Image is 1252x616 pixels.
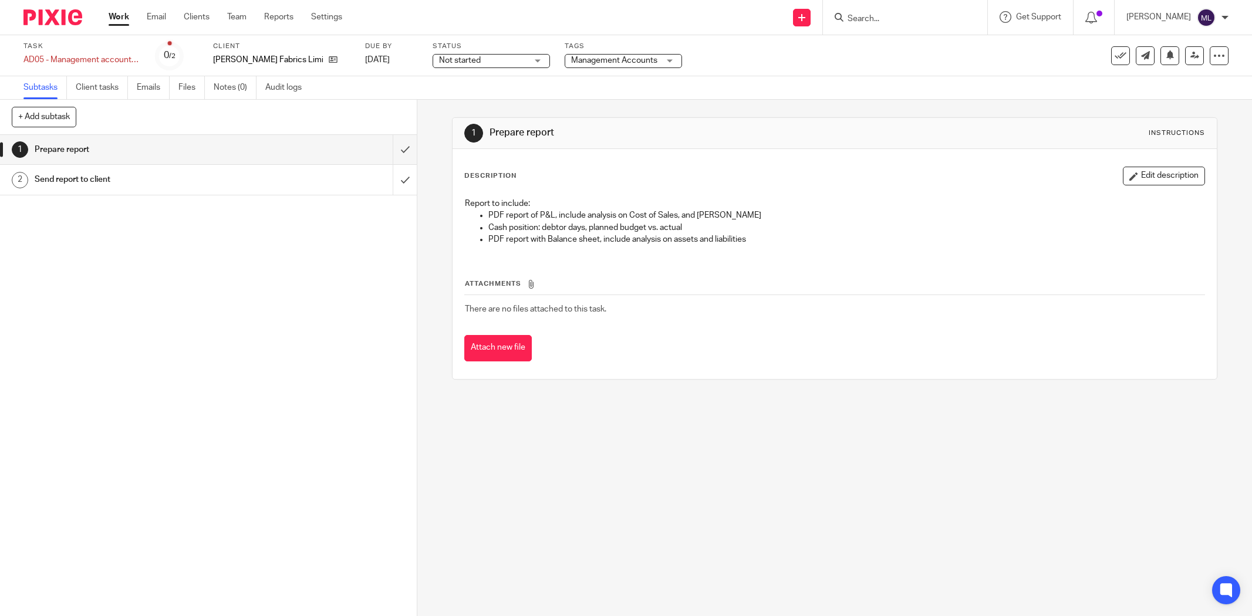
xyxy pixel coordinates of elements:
[565,42,682,51] label: Tags
[488,233,1204,245] p: PDF report with Balance sheet, include analysis on assets and liabilities
[109,11,129,23] a: Work
[1126,11,1191,23] p: [PERSON_NAME]
[12,107,76,127] button: + Add subtask
[23,54,141,66] div: AD05 - Management accounts (monthly) - July 31, 2025
[137,76,170,99] a: Emails
[465,280,521,287] span: Attachments
[23,42,141,51] label: Task
[464,124,483,143] div: 1
[846,14,952,25] input: Search
[184,11,210,23] a: Clients
[433,42,550,51] label: Status
[213,42,350,51] label: Client
[488,222,1204,233] p: Cash position: debtor days, planned budget vs. actual
[214,76,257,99] a: Notes (0)
[227,11,247,23] a: Team
[365,42,418,51] label: Due by
[439,56,481,65] span: Not started
[488,209,1204,221] p: PDF report of P&L, include analysis on Cost of Sales, and [PERSON_NAME]
[464,171,517,181] p: Description
[12,172,28,188] div: 2
[571,56,657,65] span: Management Accounts
[311,11,342,23] a: Settings
[1197,8,1216,27] img: svg%3E
[35,171,266,188] h1: Send report to client
[1016,13,1061,21] span: Get Support
[1123,167,1205,185] button: Edit description
[76,76,128,99] a: Client tasks
[12,141,28,158] div: 1
[265,76,311,99] a: Audit logs
[365,56,390,64] span: [DATE]
[35,141,266,158] h1: Prepare report
[1149,128,1205,138] div: Instructions
[464,335,532,361] button: Attach new file
[178,76,205,99] a: Files
[169,53,176,59] small: /2
[147,11,166,23] a: Email
[213,54,323,66] p: [PERSON_NAME] Fabrics Limited
[490,127,860,139] h1: Prepare report
[465,198,1204,209] p: Report to include:
[264,11,293,23] a: Reports
[23,9,82,25] img: Pixie
[465,305,606,313] span: There are no files attached to this task.
[23,54,141,66] div: AD05 - Management accounts (monthly) - [DATE]
[23,76,67,99] a: Subtasks
[164,49,176,62] div: 0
